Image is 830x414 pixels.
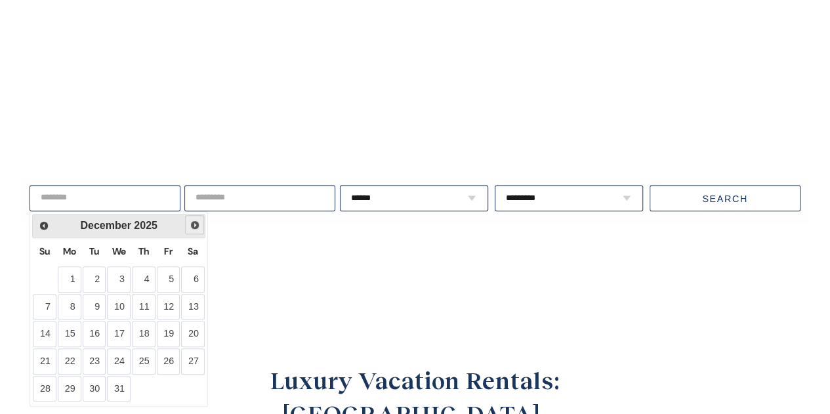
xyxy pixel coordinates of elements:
a: 26 [157,348,180,375]
a: 23 [83,348,106,375]
span: Live well, travel often. [28,134,316,167]
a: 4 [132,266,156,293]
a: 7 [33,294,56,320]
span: Wednesday [112,245,126,257]
a: 16 [83,321,106,347]
a: 13 [181,294,205,320]
a: 12 [157,294,180,320]
span: Next [190,220,200,230]
a: 24 [107,348,131,375]
a: 30 [83,376,106,402]
a: 15 [58,321,81,347]
a: 6 [181,266,205,293]
a: 1 [58,266,81,293]
a: 10 [107,294,131,320]
a: Prev [34,216,53,235]
span: 2025 [134,220,157,231]
a: 5 [157,266,180,293]
a: Next [185,215,204,234]
a: 25 [132,348,156,375]
a: 21 [33,348,56,375]
span: Prev [39,220,49,231]
button: Search [650,185,800,211]
a: 28 [33,376,56,402]
a: 18 [132,321,156,347]
a: 9 [83,294,106,320]
a: 2 [83,266,106,293]
a: 17 [107,321,131,347]
span: Sunday [39,245,50,257]
a: 8 [58,294,81,320]
a: 14 [33,321,56,347]
a: 27 [181,348,205,375]
a: 20 [181,321,205,347]
span: Friday [164,245,173,257]
a: 11 [132,294,156,320]
span: Saturday [188,245,198,257]
span: Monday [63,245,76,257]
a: 3 [107,266,131,293]
a: 31 [107,376,131,402]
a: 22 [58,348,81,375]
span: Tuesday [89,245,99,257]
a: 19 [157,321,180,347]
a: 29 [58,376,81,402]
span: Thursday [138,245,149,257]
span: December [80,220,131,231]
